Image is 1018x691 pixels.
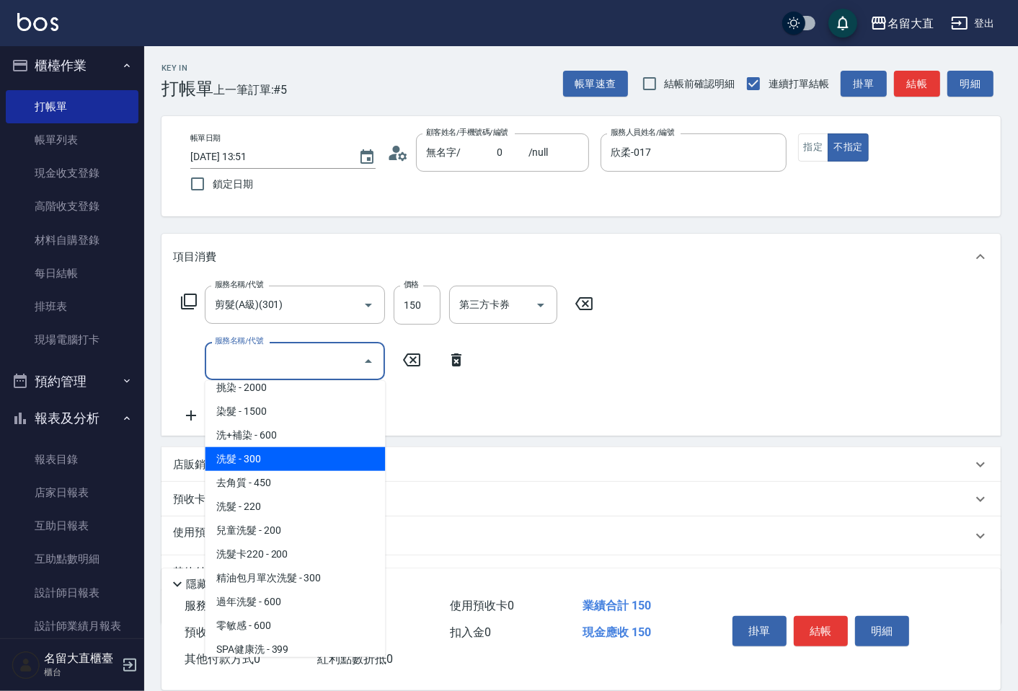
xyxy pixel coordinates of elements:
[6,290,138,323] a: 排班表
[404,279,419,290] label: 價格
[161,482,1001,516] div: 預收卡販賣
[12,651,40,679] img: Person
[44,651,118,666] h5: 名留大直櫃臺
[205,590,385,614] span: 過年洗髮 - 600
[173,250,216,265] p: 項目消費
[185,625,249,639] span: 預收卡販賣 0
[6,443,138,476] a: 報表目錄
[529,294,552,317] button: Open
[583,625,651,639] span: 現金應收 150
[769,76,829,92] span: 連續打單結帳
[426,127,508,138] label: 顧客姓名/手機號碼/編號
[864,9,939,38] button: 名留大直
[665,76,735,92] span: 結帳前確認明細
[44,666,118,679] p: 櫃台
[215,279,263,290] label: 服務名稱/代號
[205,400,385,423] span: 染髮 - 1500
[215,335,263,346] label: 服務名稱/代號
[6,157,138,190] a: 現金收支登錄
[190,133,221,144] label: 帳單日期
[732,616,787,646] button: 掛單
[6,476,138,509] a: 店家日報表
[205,495,385,519] span: 洗髮 - 220
[213,177,253,192] span: 鎖定日期
[161,447,1001,482] div: 店販銷售
[6,323,138,356] a: 現場電腦打卡
[205,447,385,471] span: 洗髮 - 300
[161,63,213,73] h2: Key In
[205,423,385,447] span: 洗+補染 - 600
[161,79,213,99] h3: 打帳單
[828,133,868,162] button: 不指定
[450,625,491,639] span: 扣入金 0
[205,376,385,400] span: 挑染 - 2000
[798,133,829,162] button: 指定
[205,542,385,566] span: 洗髮卡220 - 200
[6,123,138,157] a: 帳單列表
[161,234,1001,280] div: 項目消費
[173,565,306,581] p: 其他付款方式
[161,516,1001,555] div: 使用預收卡x11
[6,576,138,609] a: 設計師日報表
[205,471,385,495] span: 去角質 - 450
[173,525,227,547] p: 使用預收卡
[6,257,138,290] a: 每日結帳
[173,492,227,507] p: 預收卡販賣
[186,577,251,592] p: 隱藏業績明細
[828,9,857,38] button: save
[350,140,384,175] button: Choose date, selected date is 2025-09-20
[855,616,909,646] button: 明細
[6,509,138,542] a: 互助日報表
[205,566,385,590] span: 精油包月單次洗髮 - 300
[583,599,651,612] span: 業績合計 150
[841,71,887,97] button: 掛單
[6,47,138,84] button: 櫃檯作業
[205,519,385,542] span: 兒童洗髮 - 200
[894,71,940,97] button: 結帳
[205,614,385,638] span: 零敏感 - 600
[945,10,1001,37] button: 登出
[6,542,138,576] a: 互助點數明細
[611,127,674,138] label: 服務人員姓名/編號
[185,652,260,666] span: 其他付款方式 0
[6,224,138,257] a: 材料自購登錄
[6,609,138,643] a: 設計師業績月報表
[357,294,380,317] button: Open
[205,638,385,661] span: SPA健康洗 - 399
[563,71,628,97] button: 帳單速查
[450,599,514,612] span: 使用預收卡 0
[6,400,138,437] button: 報表及分析
[6,190,138,223] a: 高階收支登錄
[6,90,138,123] a: 打帳單
[161,555,1001,590] div: 其他付款方式入金可用餘額: 0
[357,350,380,373] button: Close
[213,81,288,99] span: 上一筆訂單:#5
[6,363,138,400] button: 預約管理
[190,145,344,169] input: YYYY/MM/DD hh:mm
[17,13,58,31] img: Logo
[317,652,393,666] span: 紅利點數折抵 0
[888,14,934,32] div: 名留大直
[173,457,216,472] p: 店販銷售
[794,616,848,646] button: 結帳
[185,599,250,612] span: 服務消費 150
[947,71,993,97] button: 明細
